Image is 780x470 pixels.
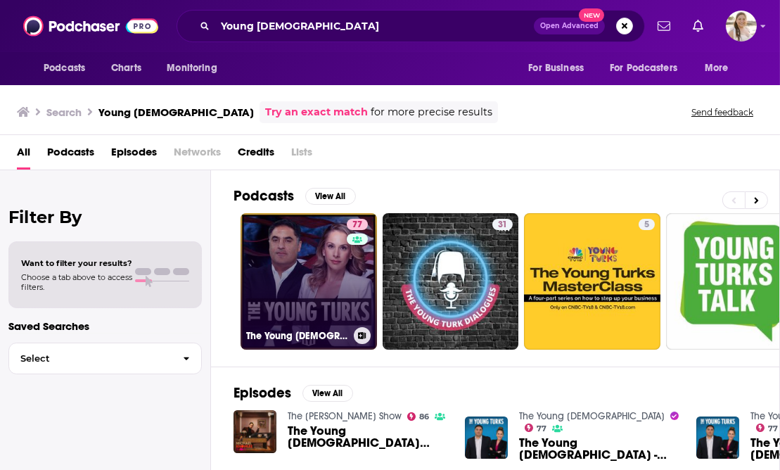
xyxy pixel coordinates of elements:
[9,354,172,363] span: Select
[234,187,294,205] h2: Podcasts
[537,426,546,432] span: 77
[726,11,757,42] span: Logged in as acquavie
[492,219,513,230] a: 31
[519,437,679,461] a: The Young Turks - November 24, 2020
[234,384,291,402] h2: Episodes
[305,188,356,205] button: View All
[347,219,368,230] a: 77
[540,23,599,30] span: Open Advanced
[291,141,312,170] span: Lists
[44,58,85,78] span: Podcasts
[241,213,377,350] a: 77The Young [DEMOGRAPHIC_DATA]
[644,218,649,232] span: 5
[352,218,362,232] span: 77
[524,213,660,350] a: 5
[302,385,353,402] button: View All
[34,55,103,82] button: open menu
[174,141,221,170] span: Networks
[8,343,202,374] button: Select
[21,272,132,292] span: Choose a tab above to access filters.
[407,412,430,421] a: 86
[419,414,429,420] span: 86
[234,410,276,453] img: The Young Turks ATTACKED Me
[519,437,679,461] span: The Young [DEMOGRAPHIC_DATA] - [DATE]
[111,58,141,78] span: Charts
[465,417,508,459] img: The Young Turks - November 24, 2020
[177,10,645,42] div: Search podcasts, credits, & more...
[696,417,739,459] img: The Young Turks - November 19, 2020
[610,58,677,78] span: For Podcasters
[726,11,757,42] button: Show profile menu
[8,319,202,333] p: Saved Searches
[705,58,729,78] span: More
[47,141,94,170] a: Podcasts
[111,141,157,170] a: Episodes
[23,13,158,39] img: Podchaser - Follow, Share and Rate Podcasts
[234,187,356,205] a: PodcastsView All
[518,55,601,82] button: open menu
[288,410,402,422] a: The Michael Knowles Show
[288,425,448,449] a: The Young Turks ATTACKED Me
[639,219,655,230] a: 5
[687,14,709,38] a: Show notifications dropdown
[98,106,254,119] h3: Young [DEMOGRAPHIC_DATA]
[246,330,348,342] h3: The Young [DEMOGRAPHIC_DATA]
[102,55,150,82] a: Charts
[652,14,676,38] a: Show notifications dropdown
[383,213,519,350] a: 31
[238,141,274,170] a: Credits
[756,424,779,432] a: 77
[157,55,235,82] button: open menu
[498,218,507,232] span: 31
[768,426,778,432] span: 77
[695,55,746,82] button: open menu
[726,11,757,42] img: User Profile
[215,15,534,37] input: Search podcasts, credits, & more...
[21,258,132,268] span: Want to filter your results?
[534,18,605,34] button: Open AdvancedNew
[528,58,584,78] span: For Business
[687,106,757,118] button: Send feedback
[167,58,217,78] span: Monitoring
[46,106,82,119] h3: Search
[234,384,353,402] a: EpisodesView All
[288,425,448,449] span: The Young [DEMOGRAPHIC_DATA] ATTACKED Me
[8,207,202,227] h2: Filter By
[525,424,547,432] a: 77
[265,104,368,120] a: Try an exact match
[17,141,30,170] a: All
[601,55,698,82] button: open menu
[519,410,665,422] a: The Young Turks
[579,8,604,22] span: New
[371,104,492,120] span: for more precise results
